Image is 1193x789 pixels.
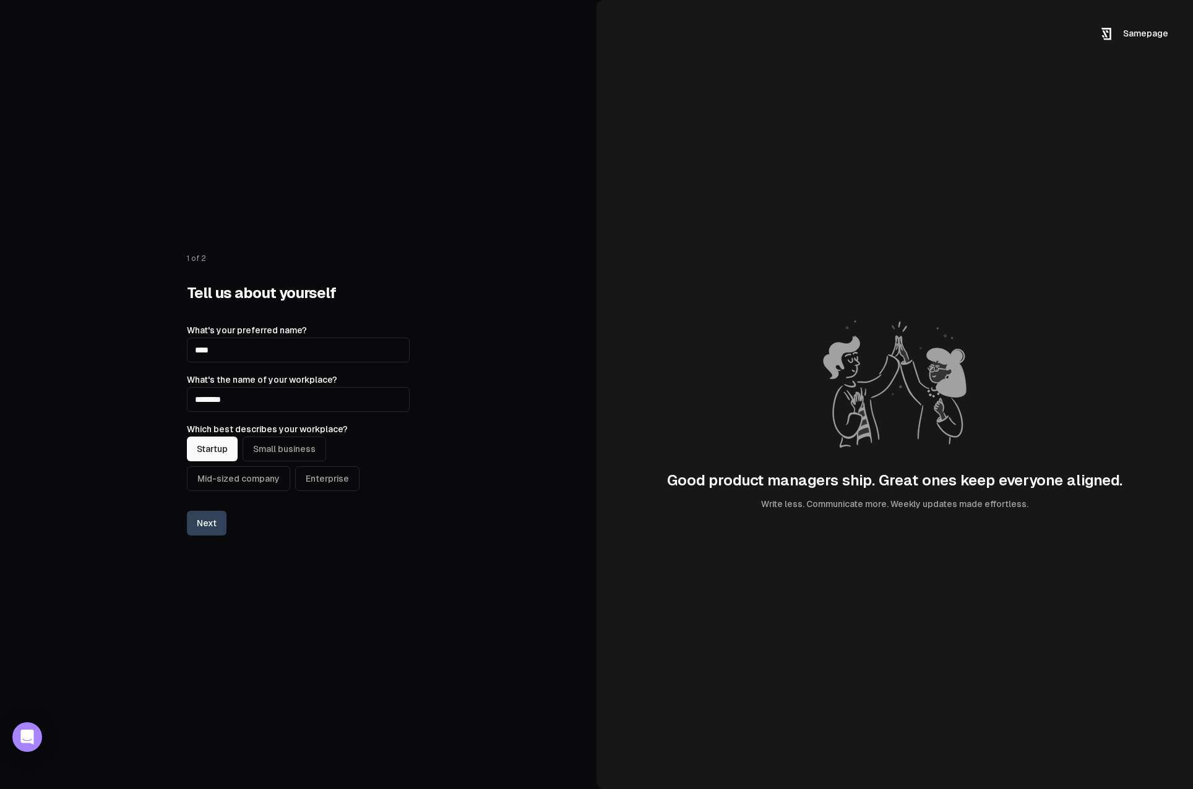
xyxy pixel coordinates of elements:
h1: Tell us about yourself [187,283,410,303]
div: Write less. Communicate more. Weekly updates made effortless. [761,498,1028,510]
button: Enterprise [295,466,360,491]
button: Startup [187,437,238,461]
span: Samepage [1123,28,1168,38]
button: Mid-sized company [187,466,290,491]
button: Small business [243,437,326,461]
label: What's your preferred name? [187,325,307,335]
label: What's the name of your workplace? [187,375,337,385]
button: Next [187,511,226,535]
label: Which best describes your workplace? [187,424,348,434]
div: Good product managers ship. Great ones keep everyone aligned. [667,471,1122,490]
div: Open Intercom Messenger [12,722,42,752]
p: 1 of 2 [187,254,410,263]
